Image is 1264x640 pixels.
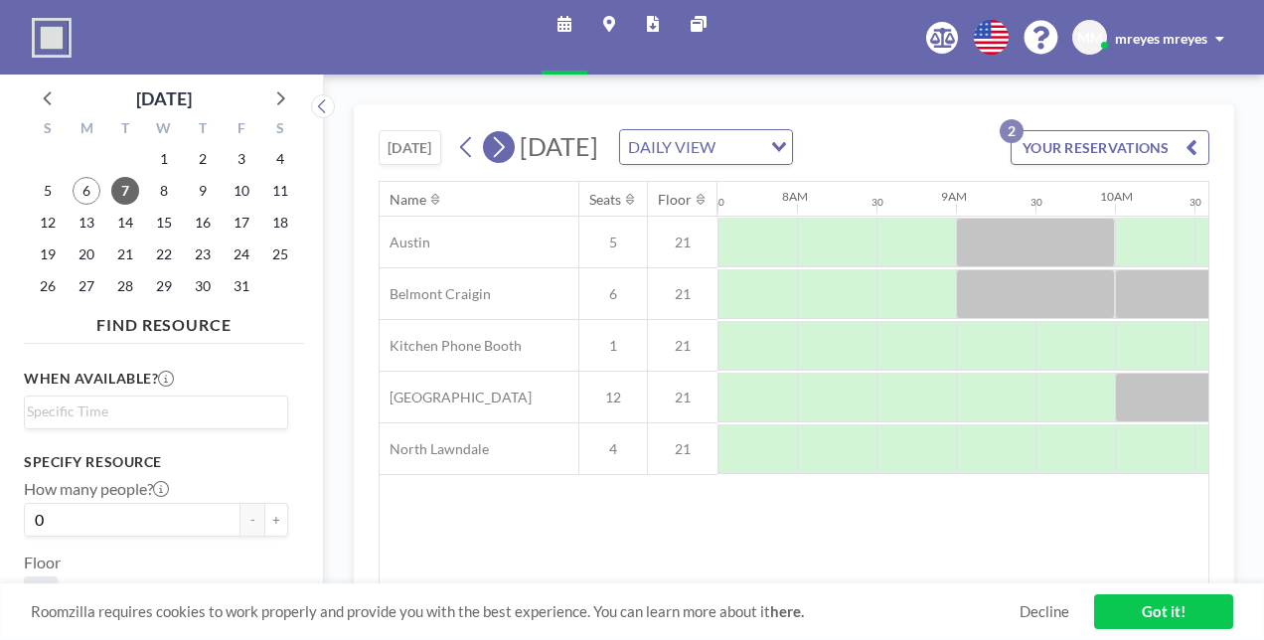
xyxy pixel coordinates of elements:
span: [DATE] [520,131,598,161]
span: [GEOGRAPHIC_DATA] [380,389,532,406]
span: Roomzilla requires cookies to work properly and provide you with the best experience. You can lea... [31,602,1020,621]
span: 21 [648,337,717,355]
span: 4 [579,440,647,458]
span: Belmont Craigin [380,285,491,303]
span: mreyes mreyes [1115,30,1207,47]
p: 2 [1000,119,1024,143]
span: Austin [380,234,430,251]
div: Search for option [620,130,792,164]
div: 9AM [941,189,967,204]
a: Decline [1020,602,1069,621]
div: Seats [589,191,621,209]
span: Tuesday, October 21, 2025 [111,240,139,268]
input: Search for option [27,400,276,422]
span: Sunday, October 19, 2025 [34,240,62,268]
span: Sunday, October 12, 2025 [34,209,62,237]
span: Thursday, October 30, 2025 [189,272,217,300]
span: Thursday, October 23, 2025 [189,240,217,268]
span: Friday, October 17, 2025 [228,209,255,237]
span: Saturday, October 11, 2025 [266,177,294,205]
div: Floor [658,191,692,209]
div: S [260,117,299,143]
span: 21 [648,285,717,303]
span: Thursday, October 9, 2025 [189,177,217,205]
div: T [106,117,145,143]
span: Monday, October 13, 2025 [73,209,100,237]
div: M [68,117,106,143]
span: Kitchen Phone Booth [380,337,522,355]
div: 30 [712,196,724,209]
span: 5 [579,234,647,251]
div: 30 [1030,196,1042,209]
span: North Lawndale [380,440,489,458]
span: Wednesday, October 22, 2025 [150,240,178,268]
span: 21 [648,440,717,458]
button: [DATE] [379,130,441,165]
span: Saturday, October 4, 2025 [266,145,294,173]
div: Search for option [25,397,287,426]
div: 10AM [1100,189,1133,204]
span: 21 [648,389,717,406]
div: [DATE] [136,84,192,112]
span: 12 [579,389,647,406]
div: T [183,117,222,143]
span: MM [1077,29,1103,47]
span: 1 [579,337,647,355]
span: 6 [579,285,647,303]
button: - [240,503,264,537]
span: DAILY VIEW [624,134,719,160]
h3: Specify resource [24,453,288,471]
div: 30 [1189,196,1201,209]
span: Monday, October 20, 2025 [73,240,100,268]
div: 8AM [782,189,808,204]
span: Tuesday, October 28, 2025 [111,272,139,300]
span: Monday, October 6, 2025 [73,177,100,205]
span: Saturday, October 18, 2025 [266,209,294,237]
label: Floor [24,553,61,572]
a: Got it! [1094,594,1233,629]
span: Wednesday, October 15, 2025 [150,209,178,237]
span: Tuesday, October 14, 2025 [111,209,139,237]
a: here. [770,602,804,620]
input: Search for option [721,134,759,160]
span: Monday, October 27, 2025 [73,272,100,300]
span: Friday, October 24, 2025 [228,240,255,268]
div: Name [390,191,426,209]
img: organization-logo [32,18,72,58]
span: Thursday, October 2, 2025 [189,145,217,173]
span: 21 [648,234,717,251]
h4: FIND RESOURCE [24,307,304,335]
span: Wednesday, October 8, 2025 [150,177,178,205]
div: F [222,117,260,143]
span: Sunday, October 5, 2025 [34,177,62,205]
span: Friday, October 31, 2025 [228,272,255,300]
span: Saturday, October 25, 2025 [266,240,294,268]
div: 30 [871,196,883,209]
button: + [264,503,288,537]
span: Sunday, October 26, 2025 [34,272,62,300]
span: Wednesday, October 29, 2025 [150,272,178,300]
span: Friday, October 10, 2025 [228,177,255,205]
label: How many people? [24,479,169,499]
span: Thursday, October 16, 2025 [189,209,217,237]
span: Wednesday, October 1, 2025 [150,145,178,173]
button: YOUR RESERVATIONS2 [1011,130,1209,165]
span: Friday, October 3, 2025 [228,145,255,173]
div: W [145,117,184,143]
div: S [29,117,68,143]
span: Tuesday, October 7, 2025 [111,177,139,205]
